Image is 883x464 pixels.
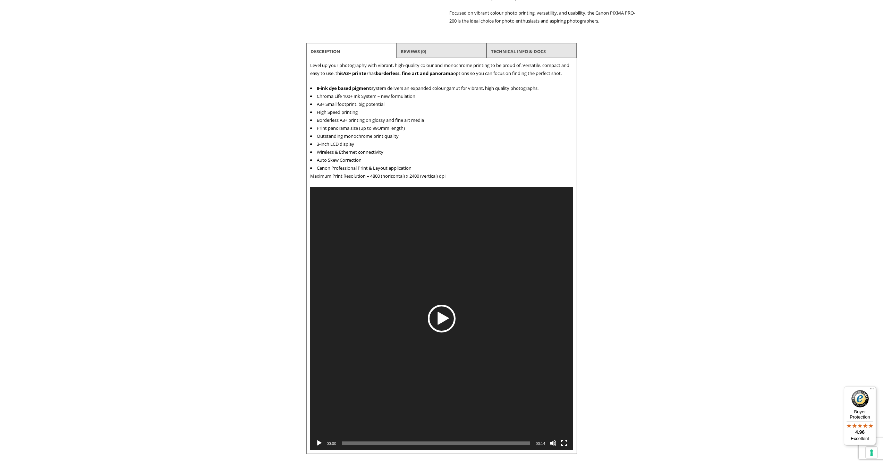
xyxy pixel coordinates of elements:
[316,440,323,447] button: Play
[844,436,876,441] p: Excellent
[310,132,573,140] li: Outstanding monochrome print quality
[401,45,426,58] a: Reviews (0)
[310,156,573,164] li: Auto Skew Correction
[310,124,573,132] li: Print panorama size (up to 99Omm length)
[536,441,545,446] span: 00:14
[868,386,876,395] button: Menu
[342,441,530,445] span: Time Slider
[428,305,456,332] div: Play
[851,390,869,407] img: Trusted Shops Trustmark
[855,429,865,435] span: 4.96
[310,140,573,148] li: 3-inch LCD display
[343,70,368,76] b: A3+ printer
[310,172,573,180] p: Maximum Print Resolution – 4800 (horizontal) x 2400 (vertical) dpi
[550,440,557,447] button: Mute
[317,85,371,91] b: 8-ink dye based pigment
[844,386,876,445] button: Trusted Shops TrustmarkBuyer Protection4.96Excellent
[310,108,573,116] li: High Speed printing
[310,187,573,450] div: Video Player
[310,61,573,77] p: Level up your photography with vibrant, high-quality colour and monochrome printing to be proud o...
[491,45,546,58] a: TECHNICAL INFO & DOCS
[449,9,637,25] p: Focused on vibrant colour photo printing, versatility, and usability, the Canon PIXMA PRO-200 is ...
[310,116,573,124] li: Borderless A3+ printing on glossy and fine art media
[844,409,876,420] p: Buyer Protection
[866,447,877,458] button: Your consent preferences for tracking technologies
[327,441,337,446] span: 00:00
[310,164,573,172] li: Canon Professional Print & Layout application
[310,100,573,108] li: A3+ Small footprint, big potential
[376,70,453,76] b: borderless, fine art and panorama
[310,84,573,92] li: system delivers an expanded colour gamut for vibrant, high quality photographs.
[310,148,573,156] li: Wireless & Ethernet connectivity
[311,45,340,58] a: Description
[310,92,573,100] li: Chroma Life 100+ Ink System – new formulation
[561,440,568,447] button: Fullscreen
